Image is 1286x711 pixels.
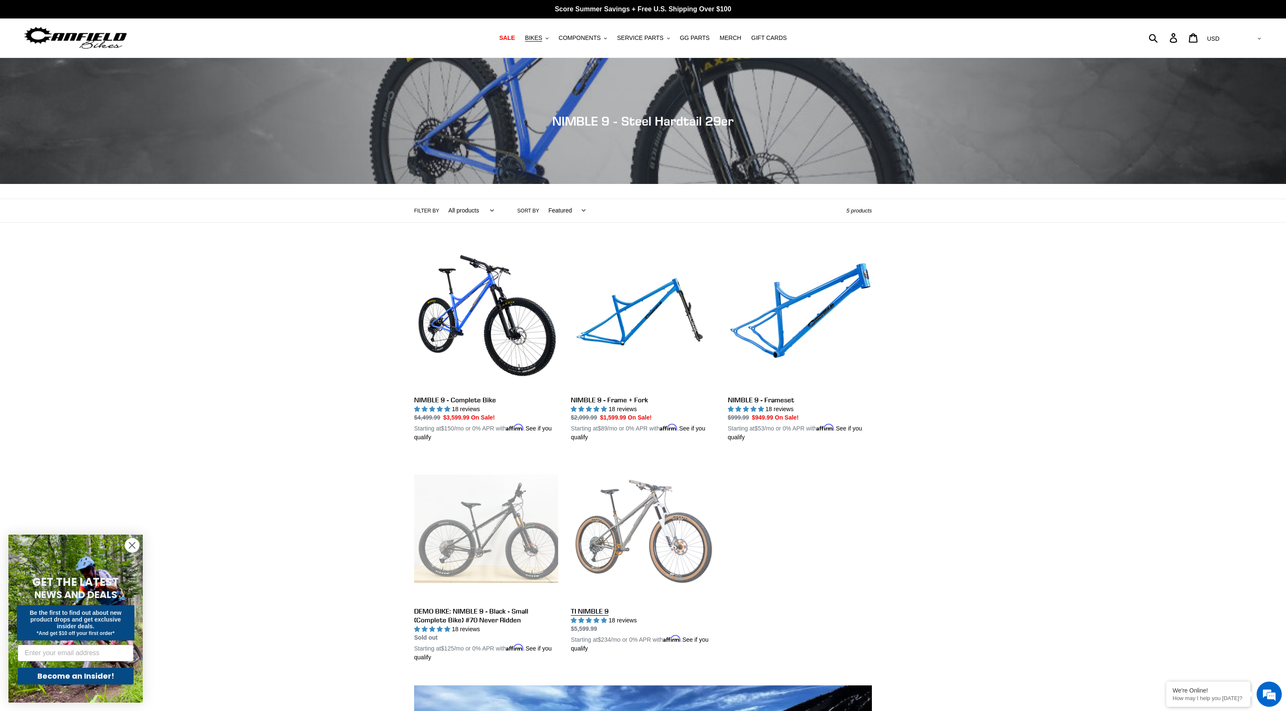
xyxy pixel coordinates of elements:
a: MERCH [716,32,745,44]
span: GG PARTS [680,34,710,42]
button: Close dialog [125,538,139,553]
label: Filter by [414,207,439,215]
button: SERVICE PARTS [613,32,674,44]
span: NIMBLE 9 - Steel Hardtail 29er [552,113,734,129]
img: Canfield Bikes [23,25,128,51]
span: SALE [499,34,515,42]
span: COMPONENTS [559,34,601,42]
input: Enter your email address [18,645,134,661]
input: Search [1153,29,1175,47]
div: We're Online! [1173,687,1244,694]
span: SERVICE PARTS [617,34,663,42]
button: BIKES [521,32,553,44]
span: GIFT CARDS [751,34,787,42]
button: COMPONENTS [554,32,611,44]
span: NEWS AND DEALS [34,588,117,601]
span: Be the first to find out about new product drops and get exclusive insider deals. [30,609,122,630]
a: GG PARTS [676,32,714,44]
span: GET THE LATEST [32,575,119,590]
button: Become an Insider! [18,668,134,685]
span: *And get $10 off your first order* [37,630,114,636]
label: Sort by [517,207,539,215]
span: BIKES [525,34,542,42]
p: How may I help you today? [1173,695,1244,701]
span: MERCH [720,34,741,42]
a: SALE [495,32,519,44]
span: 5 products [846,207,872,214]
a: GIFT CARDS [747,32,791,44]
